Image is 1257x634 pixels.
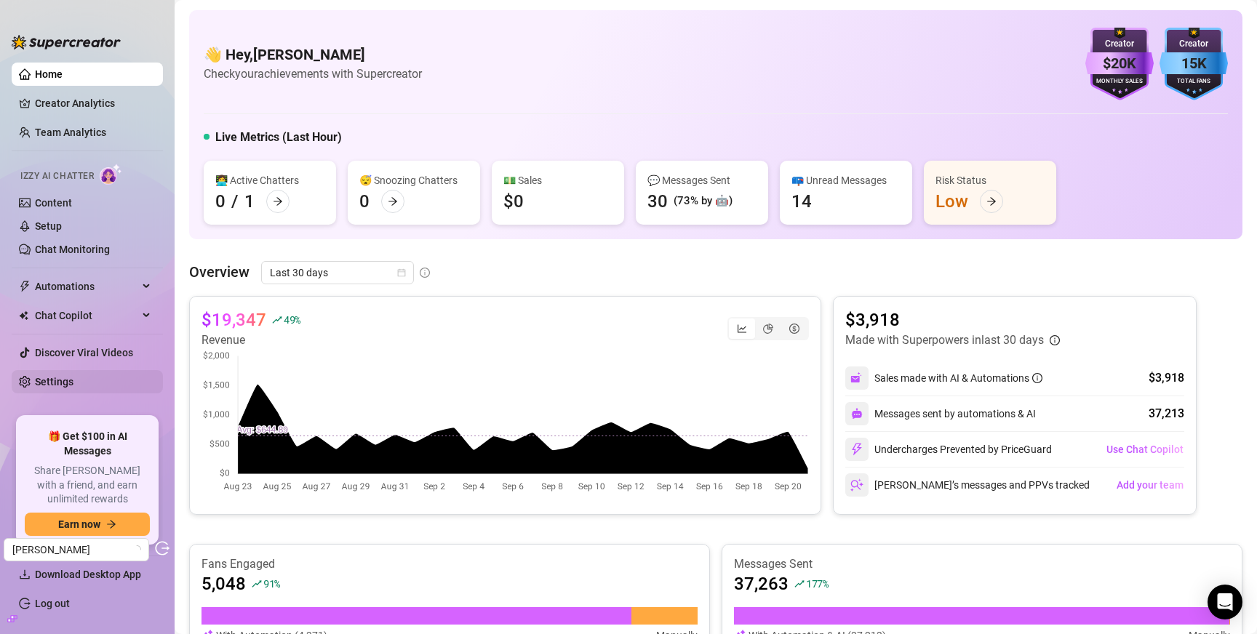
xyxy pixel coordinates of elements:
img: svg%3e [850,443,863,456]
img: svg%3e [851,408,863,420]
span: rise [252,579,262,589]
span: 🎁 Get $100 in AI Messages [25,430,150,458]
div: 0 [215,190,226,213]
span: 177 % [806,577,829,590]
img: svg%3e [850,372,863,385]
div: $20K [1085,52,1154,75]
div: Risk Status [935,172,1045,188]
article: Fans Engaged [201,556,698,572]
img: AI Chatter [100,164,122,185]
div: [PERSON_NAME]’s messages and PPVs tracked [845,473,1090,497]
span: logout [155,541,169,555]
span: arrow-right [388,196,398,206]
div: segmented control [727,317,809,340]
div: 0 [359,190,370,213]
div: 37,213 [1149,405,1184,422]
article: 5,048 [201,572,246,595]
span: arrow-right [986,196,997,206]
span: line-chart [737,324,747,334]
span: dollar-circle [789,324,799,334]
article: Overview [189,261,250,283]
span: download [19,569,31,580]
span: loading [131,544,143,555]
h4: 👋 Hey, [PERSON_NAME] [204,44,422,65]
article: $3,918 [845,308,1060,332]
a: Log out [35,598,70,609]
div: 📪 Unread Messages [791,172,901,188]
span: rise [272,315,282,325]
div: Creator [1160,37,1228,51]
span: Chat Copilot [35,304,138,327]
div: Monthly Sales [1085,77,1154,87]
span: Automations [35,275,138,298]
div: $3,918 [1149,369,1184,387]
span: build [7,614,17,624]
div: Undercharges Prevented by PriceGuard [845,438,1052,461]
span: info-circle [1032,373,1042,383]
a: Discover Viral Videos [35,347,133,358]
div: 😴 Snoozing Chatters [359,172,468,188]
article: Messages Sent [734,556,1230,572]
a: Chat Monitoring [35,244,110,255]
div: 14 [791,190,812,213]
img: svg%3e [850,478,863,491]
img: Chat Copilot [19,310,28,321]
span: Earn now [58,518,100,530]
span: 49 % [284,313,300,326]
a: Creator Analytics [35,92,151,115]
button: Add your team [1116,473,1184,497]
span: thunderbolt [19,281,31,292]
span: Share [PERSON_NAME] with a friend, and earn unlimited rewards [25,464,150,507]
a: Setup [35,220,62,232]
span: 91 % [263,577,280,590]
article: Check your achievements with Supercreator [204,65,422,83]
span: pie-chart [763,324,773,334]
article: Made with Superpowers in last 30 days [845,332,1044,349]
span: rise [794,579,805,589]
div: Messages sent by automations & AI [845,402,1036,425]
div: Open Intercom Messenger [1208,585,1242,619]
span: arrow-right [273,196,283,206]
img: logo-BBDzfeDw.svg [12,35,121,49]
span: Last 30 days [270,262,405,284]
span: arrow-right [106,519,116,529]
img: purple-badge-B9DA21FR.svg [1085,28,1154,100]
article: 37,263 [734,572,789,595]
a: Settings [35,376,73,388]
img: blue-badge-DgoSNQY1.svg [1160,28,1228,100]
a: Content [35,197,72,209]
div: 1 [244,190,255,213]
div: Creator [1085,37,1154,51]
article: $19,347 [201,308,266,332]
div: Sales made with AI & Automations [874,370,1042,386]
article: Revenue [201,332,300,349]
span: calendar [397,268,406,277]
a: Home [35,68,63,80]
span: Add your team [1117,479,1184,491]
div: 30 [647,190,668,213]
span: Erin Kittens [12,539,140,561]
div: $0 [503,190,524,213]
div: 👩‍💻 Active Chatters [215,172,324,188]
div: 15K [1160,52,1228,75]
div: Total Fans [1160,77,1228,87]
button: Use Chat Copilot [1106,438,1184,461]
div: (73% by 🤖) [674,193,733,210]
h5: Live Metrics (Last Hour) [215,129,342,146]
span: Use Chat Copilot [1106,444,1184,455]
span: Izzy AI Chatter [20,169,94,183]
div: 💵 Sales [503,172,612,188]
span: info-circle [420,268,430,278]
a: Team Analytics [35,127,106,138]
div: 💬 Messages Sent [647,172,757,188]
span: info-circle [1050,335,1060,345]
span: Download Desktop App [35,569,141,580]
button: Earn nowarrow-right [25,513,150,536]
